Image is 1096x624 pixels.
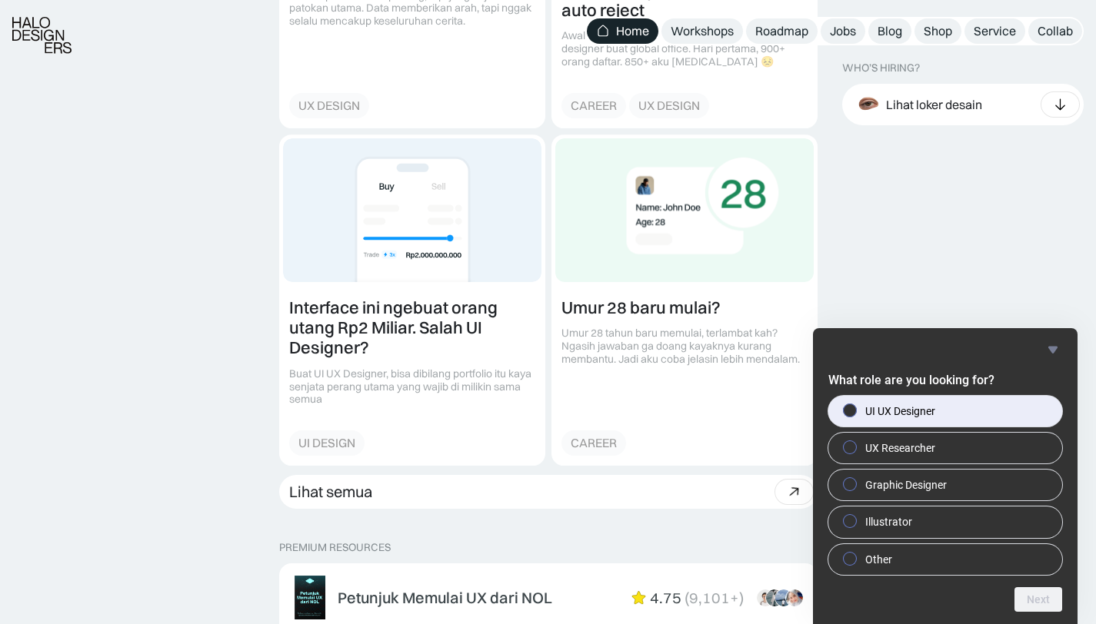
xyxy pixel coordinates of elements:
[755,23,808,39] div: Roadmap
[868,18,911,44] a: Blog
[828,340,1062,612] div: What role are you looking for?
[924,23,952,39] div: Shop
[739,589,744,607] div: )
[865,477,947,493] span: Graphic Designer
[964,18,1025,44] a: Service
[689,589,739,607] div: 9,101+
[1014,587,1062,612] button: Next question
[865,440,935,456] span: UX Researcher
[865,403,935,419] span: UI UX Designer
[685,589,689,607] div: (
[914,18,961,44] a: Shop
[289,483,372,501] div: Lihat semua
[279,475,818,509] a: Lihat semua
[1028,18,1082,44] a: Collab
[842,61,920,75] div: WHO’S HIRING?
[616,23,649,39] div: Home
[828,396,1062,575] div: What role are you looking for?
[1038,23,1073,39] div: Collab
[974,23,1016,39] div: Service
[830,23,856,39] div: Jobs
[865,514,912,529] span: Illustrator
[661,18,743,44] a: Workshops
[587,18,658,44] a: Home
[671,23,734,39] div: Workshops
[886,96,982,112] div: Lihat loker desain
[746,18,818,44] a: Roadmap
[828,371,1062,390] h2: What role are you looking for?
[338,589,552,607] div: Petunjuk Memulai UX dari NOL
[821,18,865,44] a: Jobs
[650,589,681,607] div: 4.75
[1044,340,1062,359] button: Hide survey
[865,552,892,567] span: Other
[279,541,818,554] p: PREMIUM RESOURCES
[878,23,902,39] div: Blog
